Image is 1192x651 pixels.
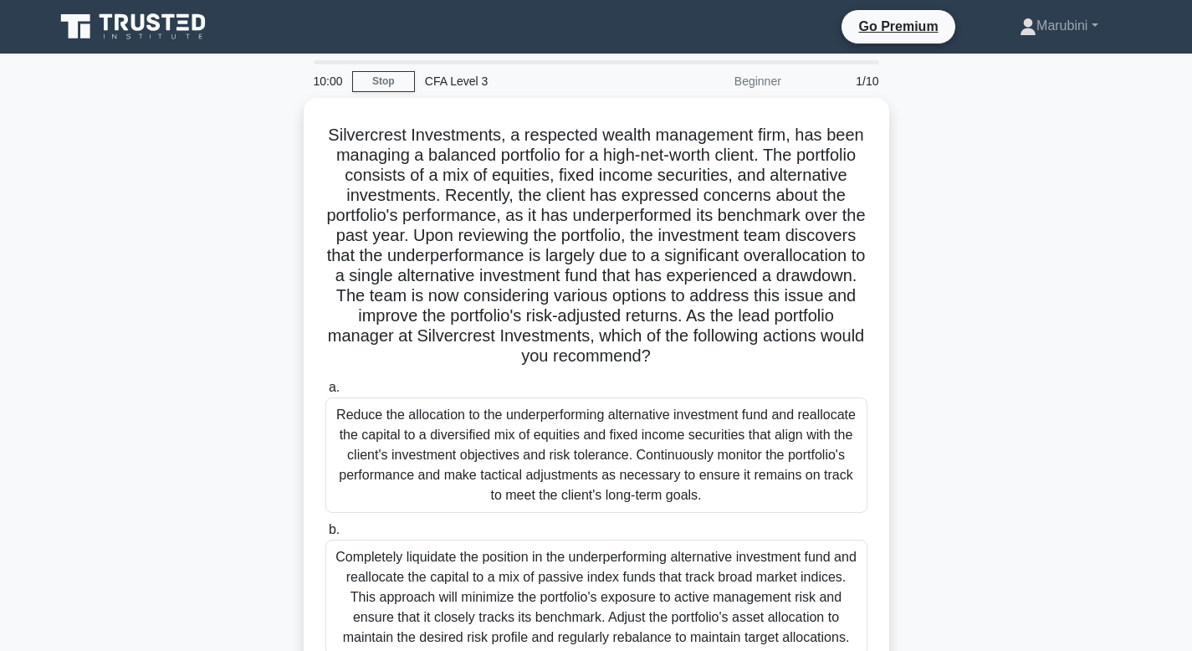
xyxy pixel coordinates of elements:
div: CFA Level 3 [415,64,645,98]
div: Beginner [645,64,791,98]
span: a. [329,380,340,394]
div: 1/10 [791,64,889,98]
a: Stop [352,71,415,92]
div: Reduce the allocation to the underperforming alternative investment fund and reallocate the capit... [325,397,867,513]
h5: Silvercrest Investments, a respected wealth management firm, has been managing a balanced portfol... [324,125,869,367]
div: 10:00 [304,64,352,98]
span: b. [329,522,340,536]
a: Marubini [980,9,1138,43]
a: Go Premium [848,16,948,37]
